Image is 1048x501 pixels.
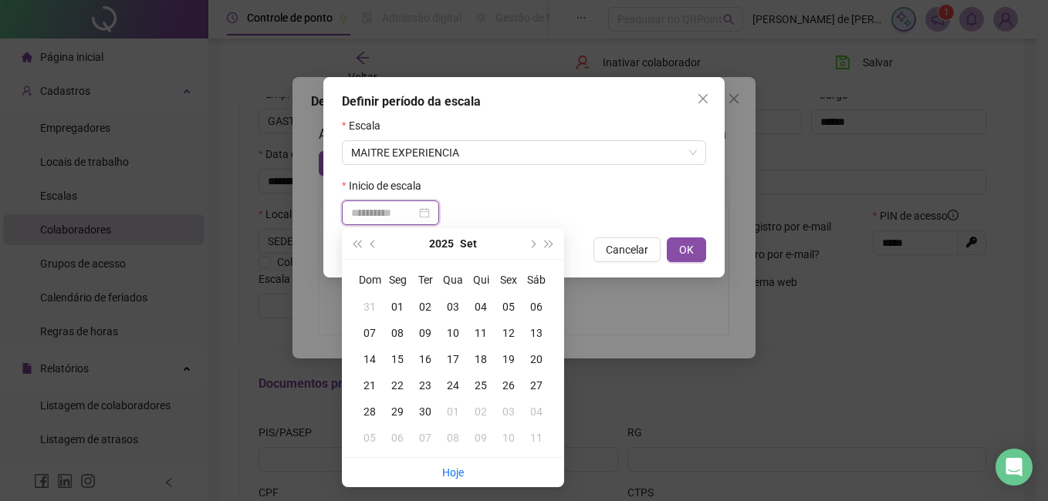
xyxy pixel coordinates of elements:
button: next-year [523,228,540,259]
td: 2025-09-11 [467,320,495,346]
div: 16 [411,351,439,368]
label: Escala [342,117,390,134]
span: close [697,92,709,105]
td: 2025-09-28 [356,398,384,425]
div: 28 [356,403,384,420]
div: 07 [356,324,384,341]
div: 22 [384,377,411,394]
div: 06 [384,429,411,446]
div: 09 [411,324,439,341]
div: 08 [439,429,467,446]
td: 2025-10-06 [384,425,411,451]
th: Ter [411,266,439,294]
th: Seg [384,266,411,294]
th: Qui [467,266,495,294]
div: Definir período da escala [342,92,706,111]
button: Close [691,86,715,111]
th: Sex [495,266,522,294]
span: OK [679,241,694,258]
td: 2025-09-01 [384,294,411,320]
div: 31 [356,298,384,315]
td: 2025-09-18 [467,346,495,372]
div: 17 [439,351,467,368]
td: 2025-10-10 [495,425,522,451]
a: Hoje [442,466,464,479]
td: 2025-09-26 [495,372,522,398]
div: 12 [495,324,522,341]
td: 2025-09-15 [384,346,411,372]
td: 2025-10-08 [439,425,467,451]
td: 2025-09-07 [356,320,384,346]
td: 2025-10-04 [522,398,550,425]
div: 04 [467,298,495,315]
td: 2025-09-19 [495,346,522,372]
div: 19 [495,351,522,368]
td: 2025-09-17 [439,346,467,372]
div: 10 [495,429,522,446]
td: 2025-09-27 [522,372,550,398]
div: 11 [522,429,550,446]
div: 02 [411,298,439,315]
td: 2025-10-07 [411,425,439,451]
button: Cancelar [593,237,661,262]
div: 15 [384,351,411,368]
div: 26 [495,377,522,394]
td: 2025-09-20 [522,346,550,372]
td: 2025-09-29 [384,398,411,425]
td: 2025-10-09 [467,425,495,451]
label: Inicio de escala [342,177,431,194]
div: 08 [384,324,411,341]
div: 07 [411,429,439,446]
td: 2025-09-24 [439,372,467,398]
div: 04 [522,403,550,420]
td: 2025-10-01 [439,398,467,425]
td: 2025-09-05 [495,294,522,320]
button: prev-year [365,228,382,259]
th: Dom [356,266,384,294]
div: 23 [411,377,439,394]
div: 27 [522,377,550,394]
div: 24 [439,377,467,394]
div: 05 [495,298,522,315]
div: 21 [356,377,384,394]
div: 20 [522,351,550,368]
button: year panel [429,228,454,259]
div: 30 [411,403,439,420]
th: Sáb [522,266,550,294]
div: 01 [384,298,411,315]
div: 03 [495,403,522,420]
div: 25 [467,377,495,394]
td: 2025-09-30 [411,398,439,425]
td: 2025-09-08 [384,320,411,346]
div: 14 [356,351,384,368]
td: 2025-09-12 [495,320,522,346]
div: 11 [467,324,495,341]
td: 2025-09-13 [522,320,550,346]
td: 2025-09-23 [411,372,439,398]
div: 13 [522,324,550,341]
td: 2025-09-04 [467,294,495,320]
span: MAITRE EXPERIENCIA [351,141,697,164]
td: 2025-10-02 [467,398,495,425]
td: 2025-09-02 [411,294,439,320]
td: 2025-09-22 [384,372,411,398]
div: 06 [522,298,550,315]
td: 2025-09-06 [522,294,550,320]
span: Cancelar [606,241,648,258]
div: 09 [467,429,495,446]
td: 2025-10-03 [495,398,522,425]
td: 2025-10-05 [356,425,384,451]
td: 2025-09-25 [467,372,495,398]
div: 02 [467,403,495,420]
td: 2025-09-03 [439,294,467,320]
td: 2025-10-11 [522,425,550,451]
td: 2025-09-16 [411,346,439,372]
button: OK [667,237,706,262]
td: 2025-09-14 [356,346,384,372]
td: 2025-09-10 [439,320,467,346]
button: super-prev-year [348,228,365,259]
div: 03 [439,298,467,315]
th: Qua [439,266,467,294]
div: 10 [439,324,467,341]
button: super-next-year [541,228,558,259]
